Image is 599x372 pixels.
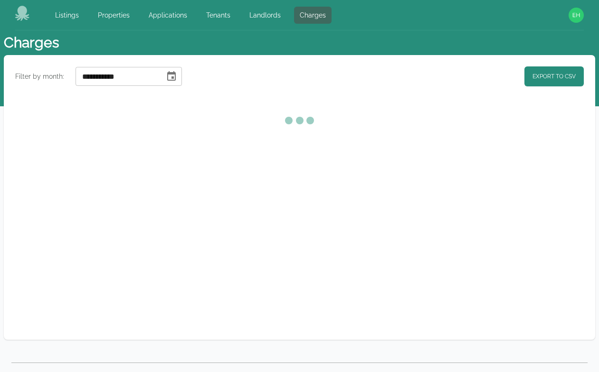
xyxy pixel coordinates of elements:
[294,7,332,24] a: Charges
[4,34,59,51] h1: Charges
[49,7,85,24] a: Listings
[244,7,286,24] a: Landlords
[200,7,236,24] a: Tenants
[92,7,135,24] a: Properties
[143,7,193,24] a: Applications
[524,66,584,86] a: Export to CSV
[15,72,64,81] label: Filter by month:
[162,67,181,86] button: Choose date, selected date is Aug 1, 2025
